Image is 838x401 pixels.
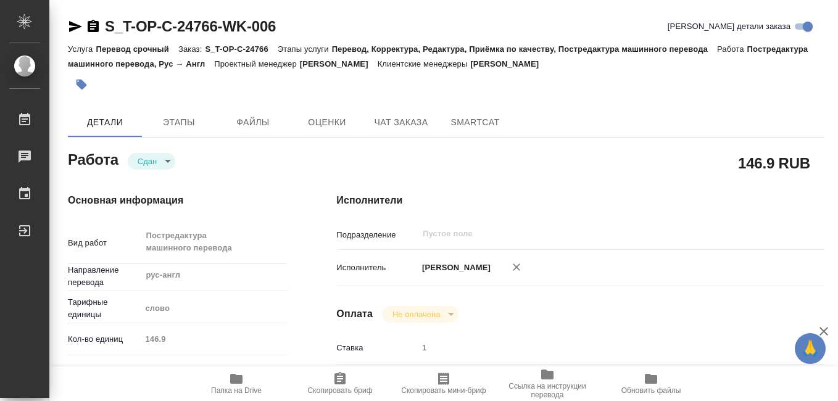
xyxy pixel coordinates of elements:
[134,156,160,167] button: Сдан
[371,115,431,130] span: Чат заказа
[503,254,530,281] button: Удалить исполнителя
[141,361,287,382] div: Техника
[378,59,471,68] p: Клиентские менеджеры
[389,309,444,320] button: Не оплачена
[278,44,332,54] p: Этапы услуги
[800,336,821,362] span: 🙏
[75,115,135,130] span: Детали
[185,366,288,401] button: Папка на Drive
[68,365,141,378] p: Общая тематика
[738,152,810,173] h2: 146.9 RUB
[332,44,717,54] p: Перевод, Корректура, Редактура, Приёмка по качеству, Постредактура машинного перевода
[288,366,392,401] button: Скопировать бриф
[205,44,277,54] p: S_T-OP-C-24766
[336,262,418,274] p: Исполнитель
[105,18,276,35] a: S_T-OP-C-24766-WK-006
[96,44,178,54] p: Перевод срочный
[418,339,784,357] input: Пустое поле
[68,296,141,321] p: Тарифные единицы
[470,59,548,68] p: [PERSON_NAME]
[421,226,755,241] input: Пустое поле
[223,115,283,130] span: Файлы
[383,306,458,323] div: Сдан
[211,386,262,395] span: Папка на Drive
[336,342,418,354] p: Ставка
[68,237,141,249] p: Вид работ
[418,262,491,274] p: [PERSON_NAME]
[68,193,287,208] h4: Основная информация
[68,19,83,34] button: Скопировать ссылку для ЯМессенджера
[214,59,299,68] p: Проектный менеджер
[68,147,118,170] h2: Работа
[307,386,372,395] span: Скопировать бриф
[141,298,287,319] div: слово
[668,20,790,33] span: [PERSON_NAME] детали заказа
[392,366,496,401] button: Скопировать мини-бриф
[336,229,418,241] p: Подразделение
[128,153,175,170] div: Сдан
[68,333,141,345] p: Кол-во единиц
[68,264,141,289] p: Направление перевода
[717,44,747,54] p: Работа
[401,386,486,395] span: Скопировать мини-бриф
[503,382,592,399] span: Ссылка на инструкции перевода
[178,44,205,54] p: Заказ:
[795,333,826,364] button: 🙏
[68,71,95,98] button: Добавить тэг
[446,115,505,130] span: SmartCat
[141,330,287,348] input: Пустое поле
[621,386,681,395] span: Обновить файлы
[297,115,357,130] span: Оценки
[86,19,101,34] button: Скопировать ссылку
[336,307,373,321] h4: Оплата
[68,44,96,54] p: Услуга
[300,59,378,68] p: [PERSON_NAME]
[149,115,209,130] span: Этапы
[599,366,703,401] button: Обновить файлы
[336,193,824,208] h4: Исполнители
[496,366,599,401] button: Ссылка на инструкции перевода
